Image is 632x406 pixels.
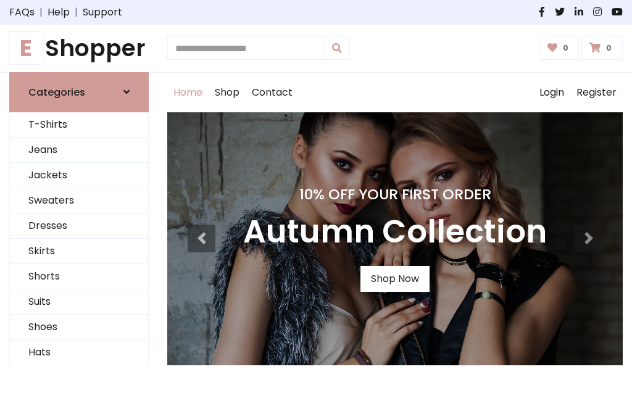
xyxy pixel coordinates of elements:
span: | [35,5,48,20]
span: E [9,31,43,65]
h6: Categories [28,86,85,98]
span: 0 [603,43,615,54]
a: 0 [581,36,623,60]
a: Contact [246,73,299,112]
a: T-Shirts [10,112,148,138]
a: Shop [209,73,246,112]
a: Jackets [10,163,148,188]
h3: Autumn Collection [243,213,547,251]
a: Shoes [10,315,148,340]
a: Suits [10,289,148,315]
a: Register [570,73,623,112]
a: Shorts [10,264,148,289]
a: Sweaters [10,188,148,213]
a: Skirts [10,239,148,264]
a: FAQs [9,5,35,20]
h1: Shopper [9,35,149,62]
a: 0 [539,36,580,60]
a: Shop Now [360,266,430,292]
h4: 10% Off Your First Order [243,186,547,203]
span: 0 [560,43,572,54]
a: Hats [10,340,148,365]
a: Jeans [10,138,148,163]
a: Support [83,5,122,20]
a: Dresses [10,213,148,239]
span: | [70,5,83,20]
a: Categories [9,72,149,112]
a: Login [533,73,570,112]
a: Home [167,73,209,112]
a: Help [48,5,70,20]
a: EShopper [9,35,149,62]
